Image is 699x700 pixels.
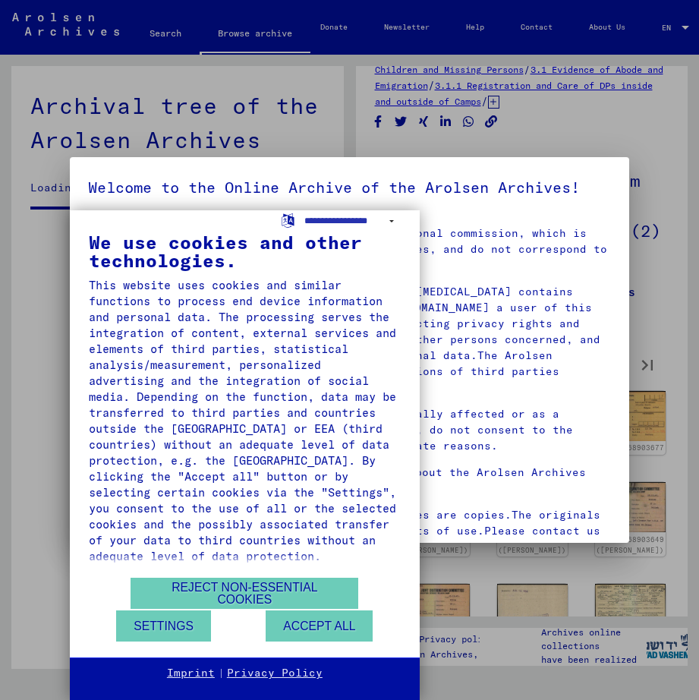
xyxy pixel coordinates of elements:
[89,277,401,564] div: This website uses cookies and similar functions to process end device information and personal da...
[89,233,401,270] div: We use cookies and other technologies.
[266,610,373,642] button: Accept all
[167,666,215,681] a: Imprint
[116,610,211,642] button: Settings
[131,578,358,609] button: Reject non-essential cookies
[227,666,323,681] a: Privacy Policy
